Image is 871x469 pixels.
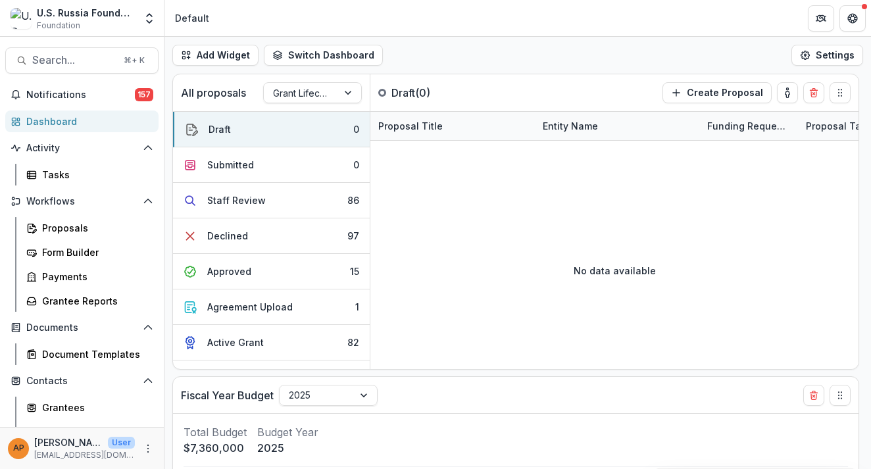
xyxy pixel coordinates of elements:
p: Budget Year [257,424,318,440]
button: Open Workflows [5,191,159,212]
div: Submitted [207,158,254,172]
div: 1 [355,300,359,314]
a: Tasks [21,164,159,185]
span: Notifications [26,89,135,101]
a: Document Templates [21,343,159,365]
div: Document Templates [42,347,148,361]
div: Agreement Upload [207,300,293,314]
div: 15 [350,264,359,278]
button: Staff Review86 [173,183,370,218]
a: Dashboard [5,111,159,132]
button: Delete card [803,385,824,406]
p: No data available [574,264,656,278]
div: Declined [207,229,248,243]
div: Active Grant [207,335,264,349]
div: 0 [353,158,359,172]
span: Search... [32,54,116,66]
div: ⌘ + K [121,53,147,68]
p: [EMAIL_ADDRESS][DOMAIN_NAME] [34,449,135,461]
span: Documents [26,322,137,333]
a: Form Builder [21,241,159,263]
button: Drag [830,82,851,103]
div: 0 [353,122,359,136]
button: Declined97 [173,218,370,254]
button: Delete card [803,82,824,103]
div: Funding Requested [699,112,798,140]
div: Communications [42,425,148,439]
nav: breadcrumb [170,9,214,28]
div: Default [175,11,209,25]
button: Open Documents [5,317,159,338]
button: Open Contacts [5,370,159,391]
button: Partners [808,5,834,32]
div: Grantees [42,401,148,414]
button: Get Help [839,5,866,32]
div: Proposal Title [370,112,535,140]
div: Draft [209,122,231,136]
button: toggle-assigned-to-me [777,82,798,103]
div: Anna P [13,444,24,453]
button: Settings [791,45,863,66]
button: Active Grant82 [173,325,370,360]
button: Agreement Upload1 [173,289,370,325]
span: 157 [135,88,153,101]
a: Proposals [21,217,159,239]
p: All proposals [181,85,246,101]
p: 2025 [257,440,318,456]
div: U.S. Russia Foundation [37,6,135,20]
button: Add Widget [172,45,259,66]
div: 82 [347,335,359,349]
button: Open Activity [5,137,159,159]
span: Foundation [37,20,80,32]
div: Entity Name [535,112,699,140]
a: Grantees [21,397,159,418]
button: Drag [830,385,851,406]
div: Entity Name [535,119,606,133]
a: Communications [21,421,159,443]
div: Grantee Reports [42,294,148,308]
a: Grantee Reports [21,290,159,312]
button: Notifications157 [5,84,159,105]
div: 86 [347,193,359,207]
div: Proposal Title [370,119,451,133]
button: Search... [5,47,159,74]
div: Staff Review [207,193,266,207]
a: Payments [21,266,159,287]
div: Form Builder [42,245,148,259]
p: Total Budget [184,424,247,440]
p: Fiscal Year Budget [181,387,274,403]
button: Approved15 [173,254,370,289]
div: Proposals [42,221,148,235]
span: Contacts [26,376,137,387]
div: Funding Requested [699,119,798,133]
button: More [140,441,156,457]
p: [PERSON_NAME] [34,435,103,449]
div: Approved [207,264,251,278]
div: Tasks [42,168,148,182]
p: Draft ( 0 ) [391,85,490,101]
p: $7,360,000 [184,440,247,456]
div: Dashboard [26,114,148,128]
span: Activity [26,143,137,154]
p: User [108,437,135,449]
button: Create Proposal [662,82,772,103]
div: 97 [347,229,359,243]
button: Switch Dashboard [264,45,383,66]
span: Workflows [26,196,137,207]
button: Submitted0 [173,147,370,183]
button: Draft0 [173,112,370,147]
div: Payments [42,270,148,284]
button: Open entity switcher [140,5,159,32]
img: U.S. Russia Foundation [11,8,32,29]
